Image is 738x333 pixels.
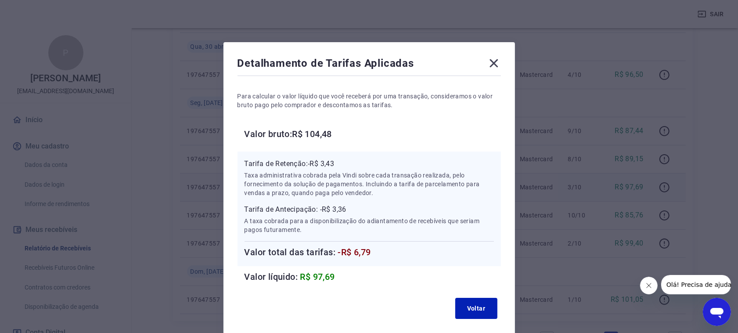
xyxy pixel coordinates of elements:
[661,275,731,294] iframe: Mensagem da empresa
[245,127,501,141] h6: Valor bruto: R$ 104,48
[245,217,494,234] p: A taxa cobrada para a disponibilização do adiantamento de recebíveis que seriam pagos futuramente.
[300,271,335,282] span: R$ 97,69
[703,298,731,326] iframe: Botão para abrir a janela de mensagens
[245,245,494,259] h6: Valor total das tarifas:
[245,270,501,284] h6: Valor líquido:
[245,171,494,197] p: Taxa administrativa cobrada pela Vindi sobre cada transação realizada, pelo fornecimento da soluç...
[338,247,371,257] span: -R$ 6,79
[238,56,501,74] div: Detalhamento de Tarifas Aplicadas
[245,204,494,215] p: Tarifa de Antecipação: -R$ 3,36
[5,6,74,13] span: Olá! Precisa de ajuda?
[245,159,494,169] p: Tarifa de Retenção: -R$ 3,43
[455,298,497,319] button: Voltar
[640,277,658,294] iframe: Fechar mensagem
[238,92,501,109] p: Para calcular o valor líquido que você receberá por uma transação, consideramos o valor bruto pag...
